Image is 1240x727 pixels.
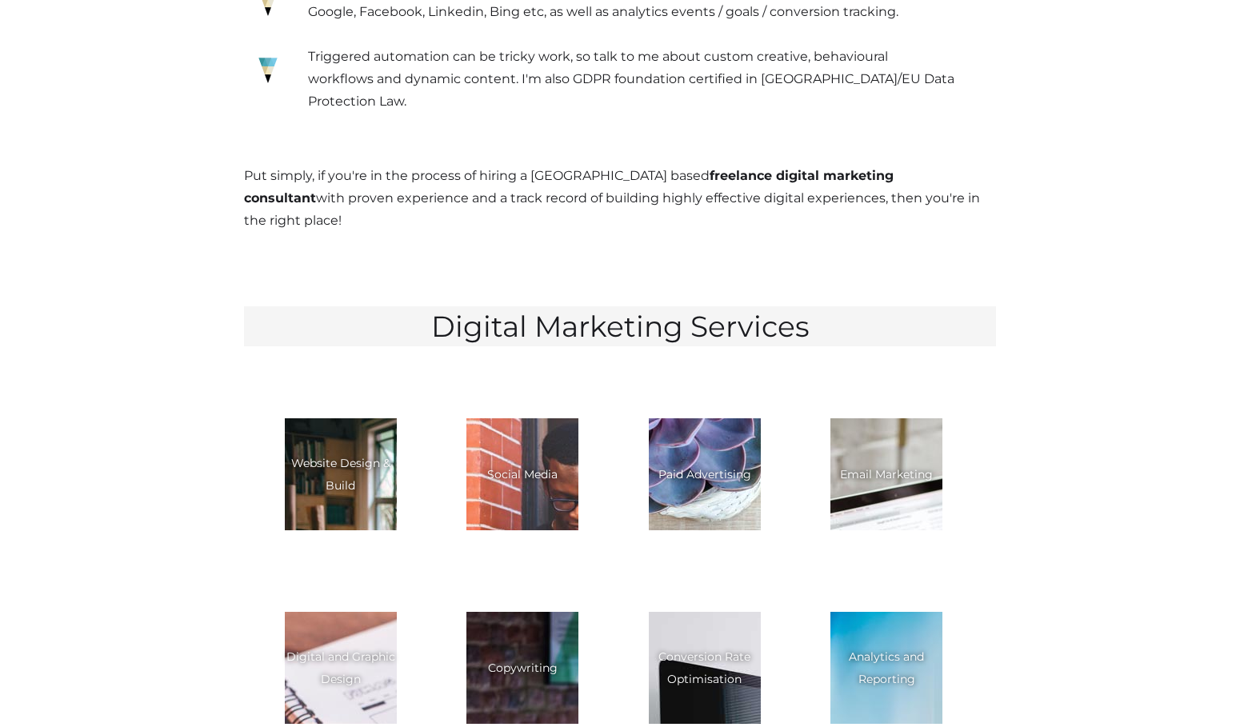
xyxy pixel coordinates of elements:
a: Copywriting [466,612,578,724]
h2: Digital Marketing Services [244,306,996,346]
a: Paid Advertising [649,418,761,530]
a: Email Marketing [830,418,942,530]
div: Paid Advertising [658,463,751,485]
a: Analytics and Reporting [830,612,942,724]
div: Email Marketing [840,463,933,485]
a: Conversion Rate Optimisation [649,612,761,724]
a: Social Media [466,418,578,530]
div: Conversion Rate Optimisation [649,645,761,690]
div: Social Media [487,463,558,485]
div: Website Design & Build [285,452,397,497]
div: Copywriting [488,657,558,679]
a: Website Design & Build [285,418,397,530]
p: Put simply, if you're in the process of hiring a [GEOGRAPHIC_DATA] based with proven experience a... [244,142,996,232]
a: Digital and Graphic Design [285,612,397,724]
div: Digital and Graphic Design [285,645,397,690]
p: Triggered automation can be tricky work, so talk to me about custom creative, behavioural workflo... [308,46,956,113]
div: Analytics and Reporting [830,645,942,690]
